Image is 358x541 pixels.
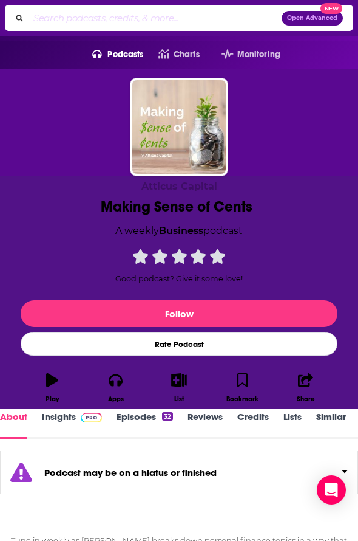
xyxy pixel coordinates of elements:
a: Charts [144,45,200,64]
a: Lists [283,411,302,439]
a: Episodes32 [117,411,173,439]
span: New [320,3,342,15]
div: 32 [162,412,173,421]
div: Rate Podcast [21,332,337,356]
input: Search podcasts, credits, & more... [29,9,282,28]
span: Podcasts [107,46,143,63]
a: Credits [237,411,269,439]
button: Follow [21,300,337,327]
div: List [174,395,184,403]
div: Bookmark [226,395,258,403]
button: Play [21,365,84,410]
img: Making Sense of Cents [132,80,226,174]
button: Share [274,365,337,410]
div: Play [46,395,59,403]
span: Atticus Capital [141,181,217,192]
button: Open AdvancedNew [282,11,343,26]
a: Reviews [187,411,223,439]
button: Apps [84,365,147,410]
span: Good podcast? Give it some love! [115,274,243,283]
button: List [147,365,211,410]
div: Search podcasts, credits, & more... [5,5,353,31]
a: Similar [316,411,346,439]
div: Open Intercom Messenger [317,475,346,505]
img: Podchaser Pro [81,413,102,422]
span: Open Advanced [287,15,337,21]
div: Apps [108,395,124,403]
a: InsightsPodchaser Pro [42,411,102,439]
a: Business [159,225,203,236]
span: Monitoring [237,46,280,63]
span: Charts [174,46,200,63]
button: Bookmark [211,365,274,410]
strong: Podcast may be on a hiatus or finished [44,467,217,478]
button: open menu [207,45,280,64]
div: A weekly podcast [115,223,243,239]
div: Share [297,395,315,403]
button: open menu [78,45,144,64]
div: Good podcast? Give it some love! [88,248,270,283]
